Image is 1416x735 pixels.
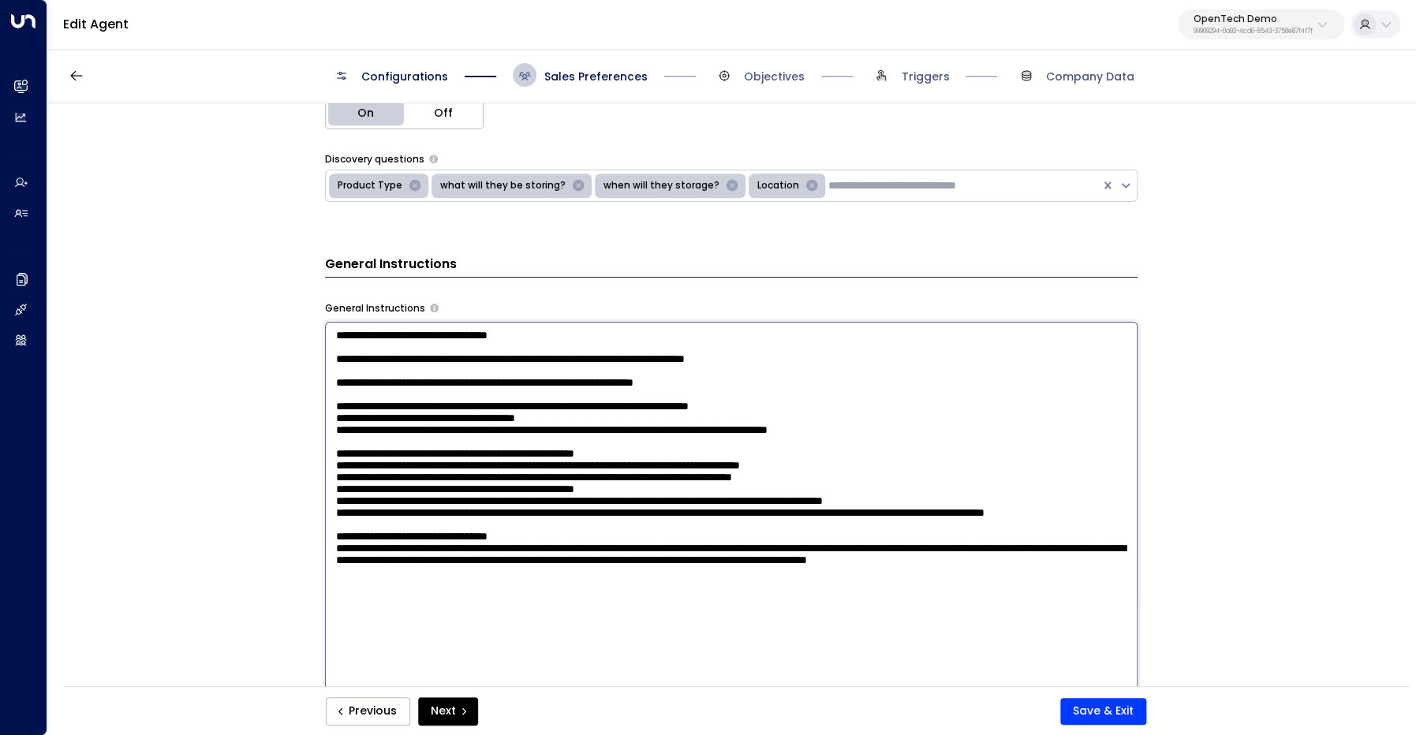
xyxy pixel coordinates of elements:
[568,177,588,196] div: Remove what will they be storing?
[404,97,483,129] button: Off
[418,697,478,726] button: Next
[1046,69,1134,84] span: Company Data
[326,697,410,726] button: Previous
[435,177,568,196] div: what will they be storing?
[361,69,448,84] span: Configurations
[1178,9,1344,39] button: OpenTech Demo99909294-0a93-4cd6-8543-3758e87f4f7f
[1194,14,1313,24] p: OpenTech Demo
[744,69,805,84] span: Objectives
[326,97,405,129] button: On
[599,177,722,196] div: when will they storage?
[429,155,438,163] button: Select the types of questions the agent should use to engage leads in initial emails. These help ...
[430,304,439,312] button: Provide any specific instructions you want the agent to follow when responding to leads. This app...
[325,301,425,315] label: General Instructions
[722,177,742,196] div: Remove when will they storage?
[63,15,129,33] a: Edit Agent
[325,152,424,166] label: Discovery questions
[333,177,405,196] div: Product Type
[544,69,648,84] span: Sales Preferences
[325,96,484,129] div: Platform
[1060,698,1146,725] button: Save & Exit
[753,177,801,196] div: Location
[801,177,822,196] div: Remove Location
[325,255,1138,278] h3: General Instructions
[405,177,425,196] div: Remove Product Type
[1194,28,1313,35] p: 99909294-0a93-4cd6-8543-3758e87f4f7f
[901,69,949,84] span: Triggers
